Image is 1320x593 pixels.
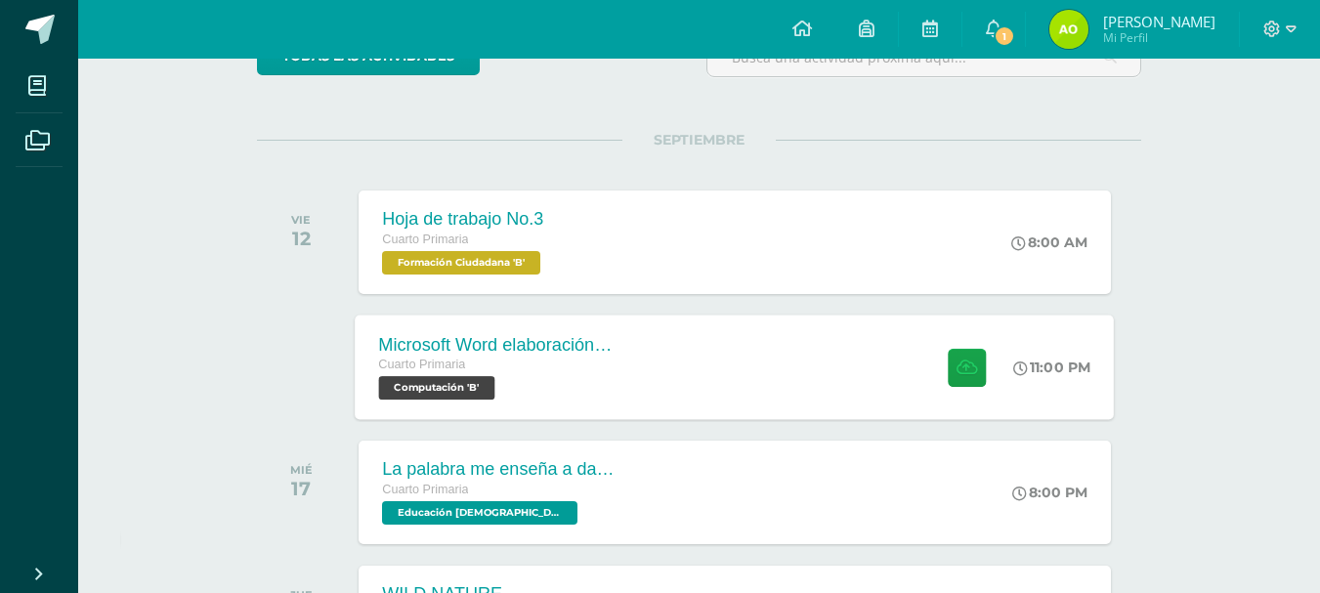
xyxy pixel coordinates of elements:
div: Hoja de trabajo No.3 [382,209,545,230]
div: 11:00 PM [1014,359,1091,376]
span: Cuarto Primaria [382,233,468,246]
span: [PERSON_NAME] [1103,12,1215,31]
span: Cuarto Primaria [382,483,468,496]
div: 8:00 PM [1012,484,1087,501]
img: 3dfb486d68863a60385abbd54c46ca07.png [1049,10,1088,49]
span: SEPTIEMBRE [622,131,776,148]
div: La palabra me enseña a dar frutos [382,459,617,480]
div: Microsoft Word elaboración redacción y personalización de documentos [379,334,616,355]
span: Formación Ciudadana 'B' [382,251,540,275]
span: Cuarto Primaria [379,358,466,371]
div: 8:00 AM [1011,233,1087,251]
div: VIE [291,213,311,227]
span: Mi Perfil [1103,29,1215,46]
div: 17 [290,477,313,500]
span: Computación 'B' [379,376,495,400]
span: 1 [994,25,1015,47]
span: Educación Cristiana 'B' [382,501,577,525]
div: MIÉ [290,463,313,477]
div: 12 [291,227,311,250]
